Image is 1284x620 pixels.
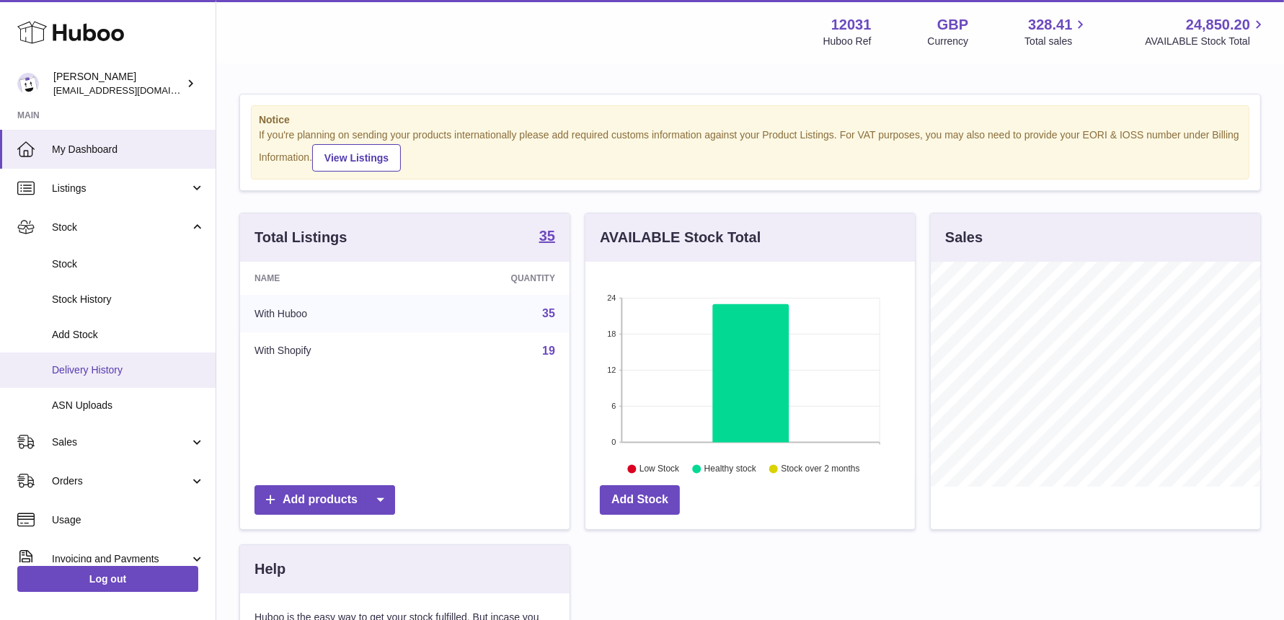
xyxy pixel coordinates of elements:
div: Huboo Ref [823,35,872,48]
span: Orders [52,474,190,488]
a: View Listings [312,144,401,172]
text: 12 [607,366,616,374]
strong: Notice [259,113,1241,127]
span: 328.41 [1028,15,1072,35]
text: Healthy stock [704,464,757,474]
span: AVAILABLE Stock Total [1145,35,1267,48]
a: Log out [17,566,198,592]
h3: Total Listings [254,228,347,247]
a: 35 [539,229,555,246]
text: Low Stock [639,464,680,474]
span: [EMAIL_ADDRESS][DOMAIN_NAME] [53,84,212,96]
span: Stock [52,221,190,234]
span: 24,850.20 [1186,15,1250,35]
strong: 35 [539,229,555,243]
span: Listings [52,182,190,195]
td: With Shopify [240,332,417,370]
a: 24,850.20 AVAILABLE Stock Total [1145,15,1267,48]
div: [PERSON_NAME] [53,70,183,97]
a: 19 [542,345,555,357]
img: admin@makewellforyou.com [17,73,39,94]
a: 328.41 Total sales [1024,15,1089,48]
td: With Huboo [240,295,417,332]
a: Add products [254,485,395,515]
h3: Help [254,559,285,579]
text: 24 [607,293,616,302]
strong: 12031 [831,15,872,35]
div: Currency [928,35,969,48]
span: Invoicing and Payments [52,552,190,566]
span: ASN Uploads [52,399,205,412]
h3: AVAILABLE Stock Total [600,228,761,247]
span: Delivery History [52,363,205,377]
span: Stock History [52,293,205,306]
div: If you're planning on sending your products internationally please add required customs informati... [259,128,1241,172]
span: My Dashboard [52,143,205,156]
text: 0 [611,438,616,446]
th: Quantity [417,262,570,295]
span: Add Stock [52,328,205,342]
strong: GBP [937,15,968,35]
text: 6 [611,402,616,410]
text: Stock over 2 months [781,464,859,474]
span: Stock [52,257,205,271]
text: 18 [607,329,616,338]
h3: Sales [945,228,983,247]
span: Total sales [1024,35,1089,48]
span: Usage [52,513,205,527]
th: Name [240,262,417,295]
a: 35 [542,307,555,319]
a: Add Stock [600,485,680,515]
span: Sales [52,435,190,449]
